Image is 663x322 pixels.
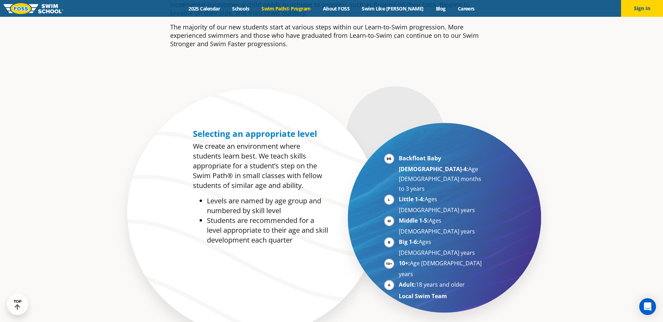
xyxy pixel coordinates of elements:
a: About FOSS [317,5,356,12]
li: 18 years and older [399,280,484,290]
strong: 10+: [399,259,410,267]
strong: Adult: [399,281,416,288]
div: TOP [14,299,22,310]
div: Open Intercom Messenger [639,298,656,315]
li: Students are recommended for a level appropriate to their age and skill development each quarter [207,216,328,245]
li: Levels are named by age group and numbered by skill level [207,196,328,216]
strong: Little 1-4: [399,195,425,203]
a: Schools [226,5,255,12]
strong: Local Swim Team [399,292,447,300]
p: The majority of our new students start at various steps within our Learn-to-Swim progression. Mor... [170,23,493,48]
a: Careers [452,5,481,12]
li: Age [DEMOGRAPHIC_DATA] months to 3 years [399,153,484,194]
strong: Big 1-6: [399,238,419,246]
img: FOSS Swim School Logo [3,3,63,14]
li: Age [DEMOGRAPHIC_DATA] years [399,258,484,279]
li: Ages [DEMOGRAPHIC_DATA] years [399,216,484,236]
a: 2025 Calendar [182,5,226,12]
a: Swim Path® Program [255,5,317,12]
strong: Middle 1-5: [399,217,429,224]
li: Ages [DEMOGRAPHIC_DATA] years [399,237,484,258]
p: We create an environment where students learn best. We teach skills appropriate for a student’s s... [193,141,328,190]
li: Ages [DEMOGRAPHIC_DATA] years [399,194,484,215]
strong: Backfloat Baby [DEMOGRAPHIC_DATA]-4: [399,154,468,173]
span: Selecting an appropriate level [193,128,317,139]
a: Blog [430,5,452,12]
a: Swim Like [PERSON_NAME] [356,5,430,12]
